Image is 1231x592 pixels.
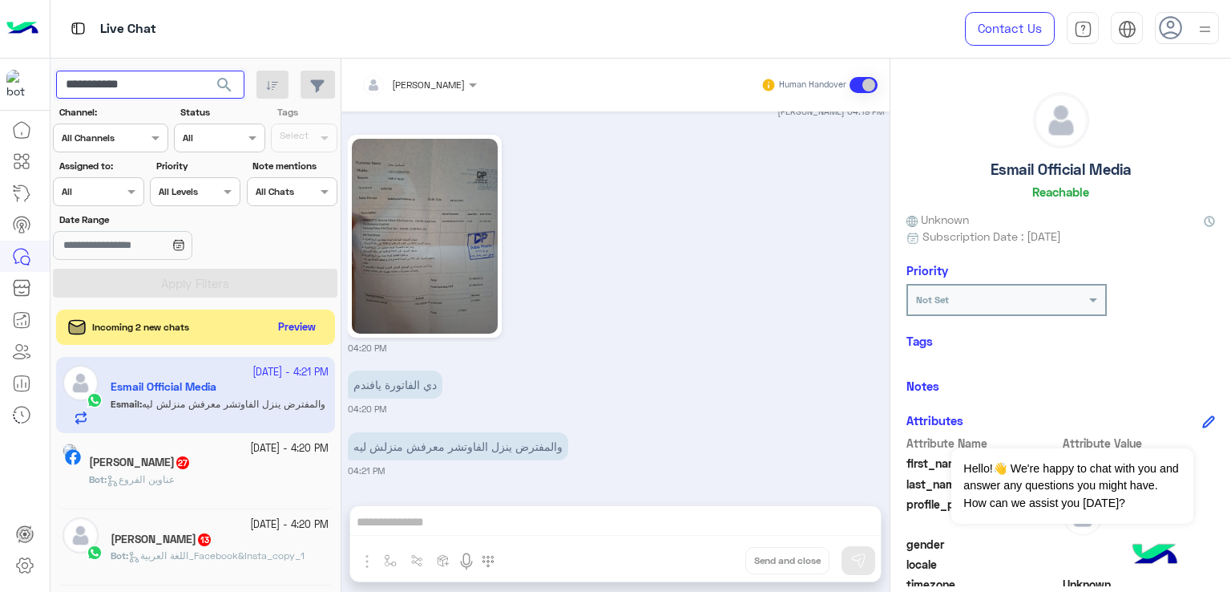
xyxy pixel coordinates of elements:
span: search [215,75,234,95]
span: locale [906,556,1059,573]
button: Send and close [745,547,829,574]
small: 04:20 PM [348,342,386,355]
img: Facebook [65,449,81,465]
small: 04:20 PM [348,403,386,416]
img: tab [68,18,88,39]
small: [PERSON_NAME] 04:19 PM [777,105,884,118]
label: Priority [156,159,239,173]
button: Preview [272,316,323,339]
label: Channel: [59,105,167,120]
p: Live Chat [100,18,156,40]
span: first_name [906,455,1059,472]
span: 13 [198,533,211,546]
label: Date Range [59,213,239,227]
img: Logo [6,12,38,46]
span: last_name [906,476,1059,493]
img: profile [1195,19,1215,39]
span: null [1063,536,1216,553]
small: [DATE] - 4:20 PM [250,441,329,456]
h6: Notes [906,379,939,393]
h6: Tags [906,334,1215,348]
span: Hello!👋 We're happy to chat with you and answer any questions you might have. How can we assist y... [951,448,1193,524]
label: Note mentions [252,159,335,173]
span: [PERSON_NAME] [392,79,465,91]
span: gender [906,536,1059,553]
img: tab [1118,20,1136,39]
a: tab [1067,12,1099,46]
span: Unknown [906,211,969,228]
b: : [89,473,107,485]
h5: Mohamed Nasr [89,456,191,469]
p: 22/9/2025, 4:21 PM [348,432,568,460]
img: picture [63,444,77,458]
span: Bot [89,473,104,485]
label: Status [180,105,263,120]
a: Contact Us [965,12,1055,46]
img: 780964191400057.jpg [352,139,498,334]
small: Human Handover [779,79,846,91]
button: Apply Filters [53,269,337,298]
h5: Esmail Official Media [991,160,1132,179]
img: WhatsApp [87,545,103,561]
img: 1403182699927242 [6,70,35,99]
img: defaultAdmin.png [1034,93,1088,148]
button: search [205,71,244,105]
h5: Ahmed Shouep [111,533,212,546]
span: Incoming 2 new chats [92,320,189,335]
p: 22/9/2025, 4:20 PM [348,371,442,399]
span: Attribute Name [906,435,1059,452]
span: Subscription Date : [DATE] [922,228,1061,245]
span: 27 [176,456,189,469]
span: Bot [111,549,126,562]
label: Assigned to: [59,159,142,173]
h6: Priority [906,263,948,278]
img: tab [1074,20,1092,39]
img: hulul-logo.png [1127,528,1183,584]
span: profile_pic [906,496,1059,533]
span: اللغة العربية_Facebook&Insta_copy_1 [128,549,305,562]
h6: Reachable [1032,184,1089,199]
span: null [1063,556,1216,573]
span: عناوين الفروع [107,473,175,485]
small: [DATE] - 4:20 PM [250,517,329,533]
b: : [111,549,128,562]
img: defaultAdmin.png [63,517,99,553]
h6: Attributes [906,413,963,428]
small: 04:21 PM [348,464,385,477]
b: Not Set [916,294,949,306]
